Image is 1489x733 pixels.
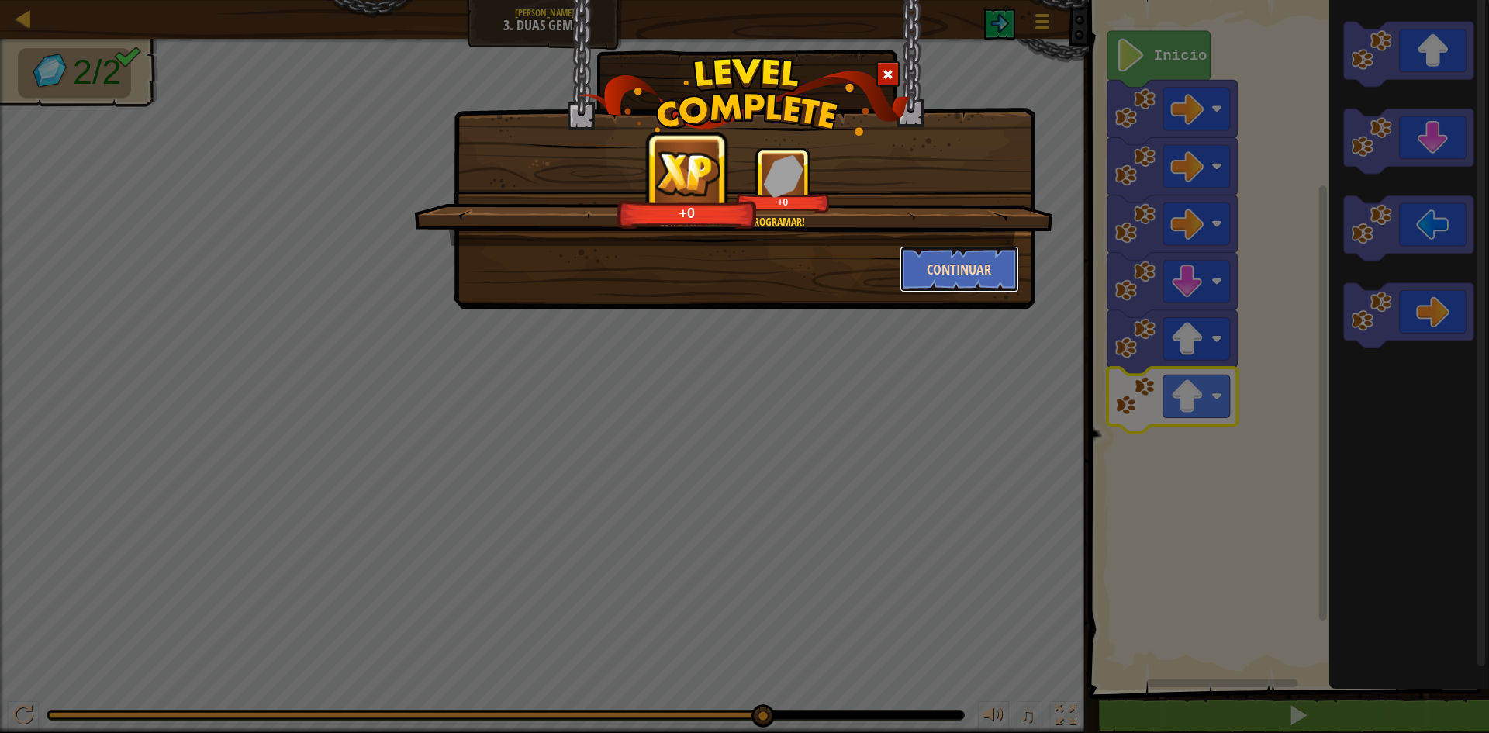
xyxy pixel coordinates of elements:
img: reward_icon_xp.png [653,149,722,197]
div: Estás a aprender a programar! [488,214,977,230]
div: +0 [739,196,827,208]
img: reward_icon_gems.png [763,154,803,197]
div: +0 [621,204,753,222]
img: level_complete.png [579,57,911,136]
button: Continuar [900,246,1020,292]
